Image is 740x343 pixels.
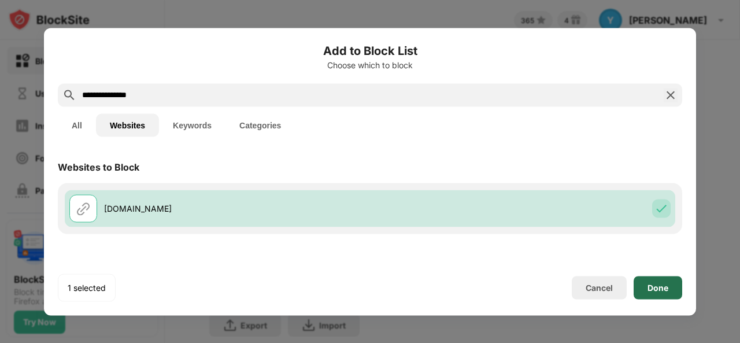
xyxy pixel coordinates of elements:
div: [DOMAIN_NAME] [104,202,370,215]
img: url.svg [76,201,90,215]
button: All [58,113,96,137]
div: Done [647,283,668,292]
div: Websites to Block [58,161,139,172]
button: Websites [96,113,159,137]
img: search.svg [62,88,76,102]
div: 1 selected [68,282,106,293]
button: Keywords [159,113,225,137]
h6: Add to Block List [58,42,682,59]
div: Choose which to block [58,60,682,69]
button: Categories [225,113,295,137]
img: search-close [664,88,678,102]
div: Cancel [586,283,613,293]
